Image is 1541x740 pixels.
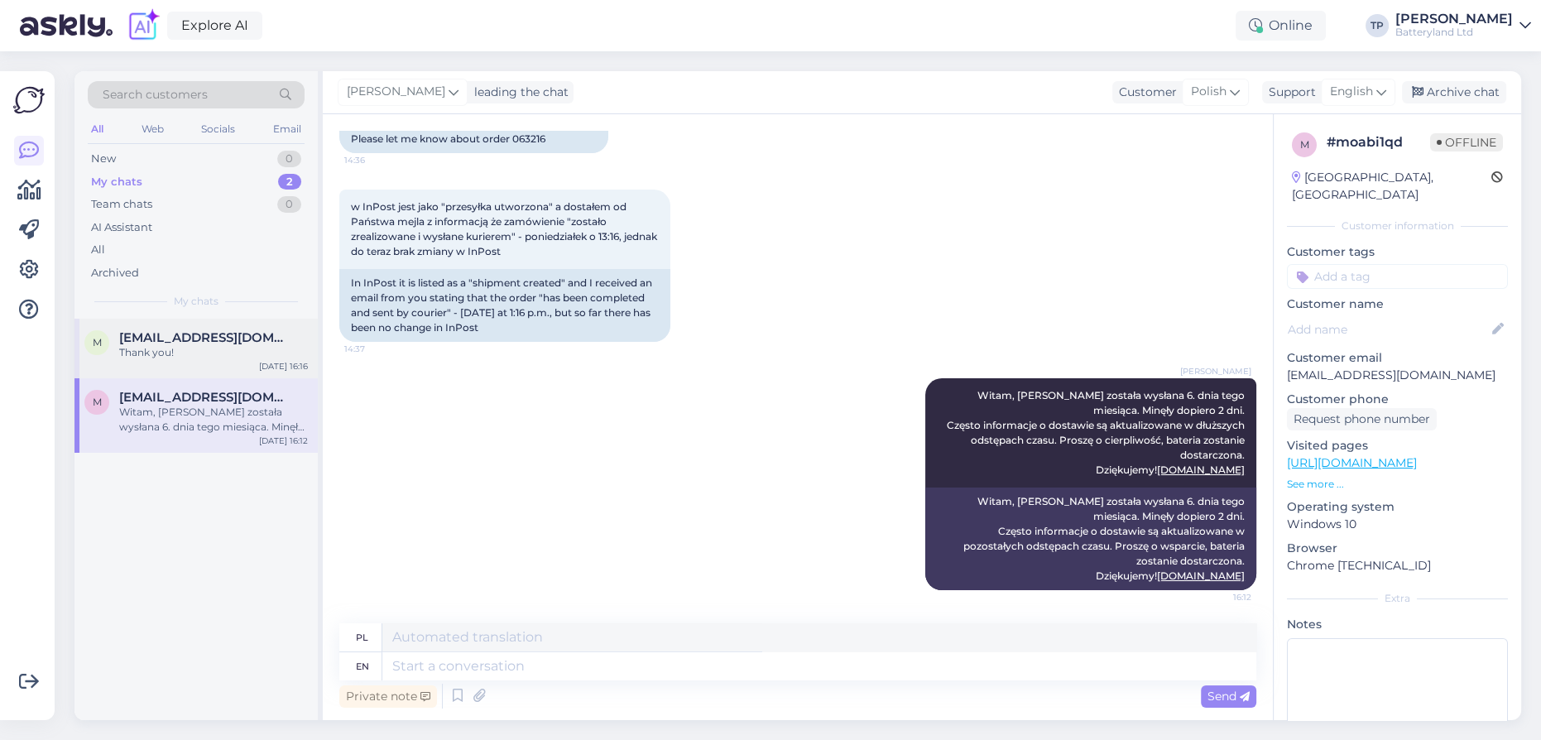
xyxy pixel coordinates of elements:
[138,118,167,140] div: Web
[93,336,102,348] span: m
[1157,569,1245,582] a: [DOMAIN_NAME]
[1395,26,1513,39] div: Batteryland Ltd
[126,8,161,43] img: explore-ai
[1402,81,1506,103] div: Archive chat
[1330,83,1373,101] span: English
[1236,11,1326,41] div: Online
[1287,219,1508,233] div: Customer information
[91,265,139,281] div: Archived
[259,360,308,372] div: [DATE] 16:16
[1191,83,1227,101] span: Polish
[344,154,406,166] span: 14:36
[1287,367,1508,384] p: [EMAIL_ADDRESS][DOMAIN_NAME]
[93,396,102,408] span: m
[119,405,308,435] div: Witam, [PERSON_NAME] została wysłana 6. dnia tego miesiąca. Minęły dopiero 2 dni. Często informac...
[91,151,116,167] div: New
[259,435,308,447] div: [DATE] 16:12
[468,84,569,101] div: leading the chat
[1287,516,1508,533] p: Windows 10
[277,151,301,167] div: 0
[1300,138,1309,151] span: m
[1287,264,1508,289] input: Add a tag
[119,390,291,405] span: matiz2000@live.com
[347,83,445,101] span: [PERSON_NAME]
[1287,540,1508,557] p: Browser
[947,389,1247,476] span: Witam, [PERSON_NAME] została wysłana 6. dnia tego miesiąca. Minęły dopiero 2 dni. Często informac...
[1287,408,1437,430] div: Request phone number
[1287,477,1508,492] p: See more ...
[1207,689,1250,704] span: Send
[1287,455,1417,470] a: [URL][DOMAIN_NAME]
[1112,84,1177,101] div: Customer
[277,196,301,213] div: 0
[339,269,670,342] div: In InPost it is listed as a "shipment created" and I received an email from you stating that the ...
[1287,437,1508,454] p: Visited pages
[91,219,152,236] div: AI Assistant
[1262,84,1316,101] div: Support
[1395,12,1513,26] div: [PERSON_NAME]
[1287,243,1508,261] p: Customer tags
[103,86,208,103] span: Search customers
[1189,591,1251,603] span: 16:12
[339,685,437,708] div: Private note
[1287,498,1508,516] p: Operating system
[351,200,660,257] span: w InPost jest jako "przesyłka utworzona" a dostałem od Państwa mejla z informacją że zamówienie "...
[119,345,308,360] div: Thank you!
[1287,557,1508,574] p: Chrome [TECHNICAL_ID]
[174,294,218,309] span: My chats
[1292,169,1491,204] div: [GEOGRAPHIC_DATA], [GEOGRAPHIC_DATA]
[1180,365,1251,377] span: [PERSON_NAME]
[1287,296,1508,313] p: Customer name
[344,343,406,355] span: 14:37
[1395,12,1531,39] a: [PERSON_NAME]Batteryland Ltd
[91,242,105,258] div: All
[88,118,107,140] div: All
[13,84,45,116] img: Askly Logo
[356,652,369,680] div: en
[167,12,262,40] a: Explore AI
[278,174,301,190] div: 2
[1366,14,1389,37] div: TP
[198,118,238,140] div: Socials
[91,174,142,190] div: My chats
[1157,464,1245,476] a: [DOMAIN_NAME]
[925,488,1256,590] div: Witam, [PERSON_NAME] została wysłana 6. dnia tego miesiąca. Minęły dopiero 2 dni. Często informac...
[1288,320,1489,339] input: Add name
[270,118,305,140] div: Email
[1287,591,1508,606] div: Extra
[1287,616,1508,633] p: Notes
[119,330,291,345] span: maestrosspy@yahoo.gr
[1327,132,1430,152] div: # moabi1qd
[356,623,368,651] div: pl
[1430,133,1503,151] span: Offline
[91,196,152,213] div: Team chats
[1287,349,1508,367] p: Customer email
[339,125,608,153] div: Please let me know about order 063216
[1287,391,1508,408] p: Customer phone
